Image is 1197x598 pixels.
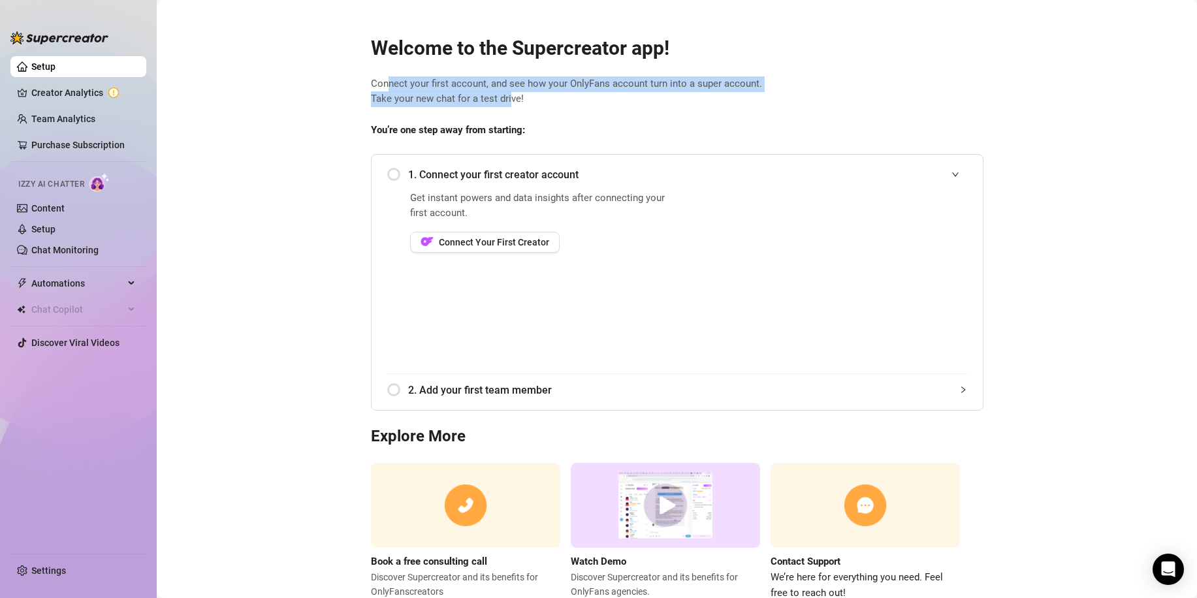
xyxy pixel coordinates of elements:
[31,565,66,576] a: Settings
[421,235,434,248] img: OF
[951,170,959,178] span: expanded
[89,173,110,192] img: AI Chatter
[31,224,56,234] a: Setup
[410,232,560,253] button: OFConnect Your First Creator
[371,124,525,136] strong: You’re one step away from starting:
[31,61,56,72] a: Setup
[371,463,560,548] img: consulting call
[408,166,967,183] span: 1. Connect your first creator account
[1153,554,1184,585] div: Open Intercom Messenger
[31,338,120,348] a: Discover Viral Videos
[439,237,549,247] span: Connect Your First Creator
[31,140,125,150] a: Purchase Subscription
[31,245,99,255] a: Chat Monitoring
[408,382,967,398] span: 2. Add your first team member
[371,36,983,61] h2: Welcome to the Supercreator app!
[31,82,136,103] a: Creator Analytics exclamation-circle
[410,191,673,221] span: Get instant powers and data insights after connecting your first account.
[571,556,626,567] strong: Watch Demo
[571,463,760,548] img: supercreator demo
[771,556,840,567] strong: Contact Support
[10,31,108,44] img: logo-BBDzfeDw.svg
[410,232,673,253] a: OFConnect Your First Creator
[31,273,124,294] span: Automations
[959,386,967,394] span: collapsed
[387,159,967,191] div: 1. Connect your first creator account
[771,463,960,548] img: contact support
[31,114,95,124] a: Team Analytics
[371,556,487,567] strong: Book a free consulting call
[31,203,65,213] a: Content
[371,426,983,447] h3: Explore More
[31,299,124,320] span: Chat Copilot
[387,374,967,406] div: 2. Add your first team member
[18,178,84,191] span: Izzy AI Chatter
[371,76,983,107] span: Connect your first account, and see how your OnlyFans account turn into a super account. Take you...
[17,278,27,289] span: thunderbolt
[706,191,967,358] iframe: Add Creators
[17,305,25,314] img: Chat Copilot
